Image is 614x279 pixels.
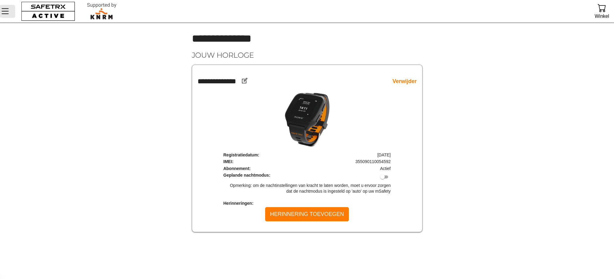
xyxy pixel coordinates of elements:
[317,152,391,158] td: [DATE]
[192,50,423,60] h2: Jouw horloge
[270,210,344,219] span: Herinnering toevoegen
[595,12,609,20] div: Winkel
[317,165,391,172] td: Actief
[223,201,254,206] span: Herinneringen
[223,166,251,171] span: Abonnement
[80,2,124,21] img: RescueLogo.svg
[223,152,259,157] span: Registratiedatum
[223,173,271,178] span: Geplande nachtmodus
[284,92,330,147] img: mSafety.png
[317,159,391,165] td: 355090110054592
[265,207,349,221] button: Herinnering toevoegen
[223,183,391,194] p: Opmerking: om de nachtinstellingen van kracht te laten worden, moet u ervoor zorgen dat de nachtm...
[223,159,233,164] span: IMEI
[392,78,416,85] a: Verwijder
